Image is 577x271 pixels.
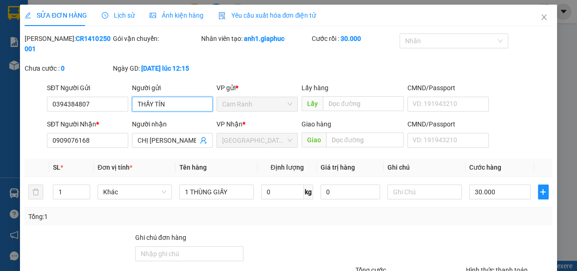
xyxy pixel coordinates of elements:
span: user-add [200,137,207,144]
span: kg [304,185,313,199]
b: [DOMAIN_NAME] [78,35,128,43]
button: delete [28,185,43,199]
span: Giá trị hàng [321,164,355,171]
img: logo.jpg [101,12,123,34]
div: Cước rồi : [311,33,398,44]
div: VP gửi [216,83,298,93]
span: picture [150,12,156,19]
div: Người nhận [132,119,213,129]
b: anh1.giaphuc [244,35,284,42]
button: plus [538,185,549,199]
span: SL [53,164,60,171]
span: plus [538,188,548,196]
div: SĐT Người Nhận [47,119,128,129]
span: Cam Ranh [222,97,292,111]
span: Cước hàng [469,164,501,171]
input: Ghi chú đơn hàng [135,246,243,261]
th: Ghi chú [384,159,466,177]
span: Khác [103,185,166,199]
div: CMND/Passport [407,83,489,93]
span: close [540,13,548,21]
input: VD: Bàn, Ghế [179,185,254,199]
span: Đơn vị tính [98,164,132,171]
span: Ảnh kiện hàng [150,12,203,19]
span: VP Nhận [216,120,243,128]
div: Gói vận chuyển: [113,33,199,44]
b: 0 [61,65,65,72]
img: icon [218,12,226,20]
span: Định lượng [270,164,303,171]
b: [PERSON_NAME] - Gửi khách hàng [57,13,92,89]
span: Yêu cầu xuất hóa đơn điện tử [218,12,316,19]
span: Giao [302,132,326,147]
div: [PERSON_NAME]: [25,33,111,54]
span: edit [25,12,31,19]
input: Ghi Chú [387,185,462,199]
div: CMND/Passport [407,119,489,129]
b: [PERSON_NAME] - [PERSON_NAME] [12,60,52,152]
span: SỬA ĐƠN HÀNG [25,12,86,19]
input: Dọc đường [323,96,404,111]
span: clock-circle [102,12,108,19]
b: [DATE] lúc 12:15 [141,65,189,72]
div: SĐT Người Gửi [47,83,128,93]
span: Sài Gòn [222,133,292,147]
span: Lấy hàng [302,84,328,92]
b: 30.000 [340,35,361,42]
div: Người gửi [132,83,213,93]
div: Ngày GD: [113,63,199,73]
span: Lấy [302,96,323,111]
div: Tổng: 1 [28,212,223,222]
span: Tên hàng [179,164,207,171]
span: Lịch sử [102,12,135,19]
div: Chưa cước : [25,63,111,73]
input: Dọc đường [326,132,404,147]
button: Close [531,5,557,31]
div: Nhân viên tạo: [201,33,309,44]
span: Giao hàng [302,120,331,128]
li: (c) 2017 [78,44,128,56]
label: Ghi chú đơn hàng [135,234,186,241]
